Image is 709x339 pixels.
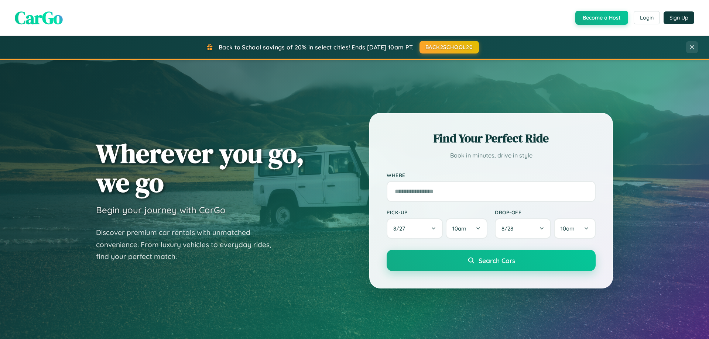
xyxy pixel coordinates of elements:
span: Search Cars [479,256,515,264]
button: Sign Up [664,11,694,24]
p: Discover premium car rentals with unmatched convenience. From luxury vehicles to everyday rides, ... [96,226,281,263]
h2: Find Your Perfect Ride [387,130,596,146]
button: BACK2SCHOOL20 [419,41,479,53]
span: CarGo [15,6,63,30]
span: 8 / 27 [393,225,409,232]
button: Search Cars [387,250,596,271]
p: Book in minutes, drive in style [387,150,596,161]
label: Where [387,172,596,178]
button: 10am [446,218,487,239]
label: Drop-off [495,209,596,215]
h3: Begin your journey with CarGo [96,204,226,215]
button: Become a Host [575,11,628,25]
span: 10am [452,225,466,232]
h1: Wherever you go, we go [96,139,304,197]
button: 8/28 [495,218,551,239]
button: 8/27 [387,218,443,239]
button: Login [634,11,660,24]
span: 8 / 28 [501,225,517,232]
span: Back to School savings of 20% in select cities! Ends [DATE] 10am PT. [219,44,414,51]
span: 10am [561,225,575,232]
label: Pick-up [387,209,487,215]
button: 10am [554,218,596,239]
